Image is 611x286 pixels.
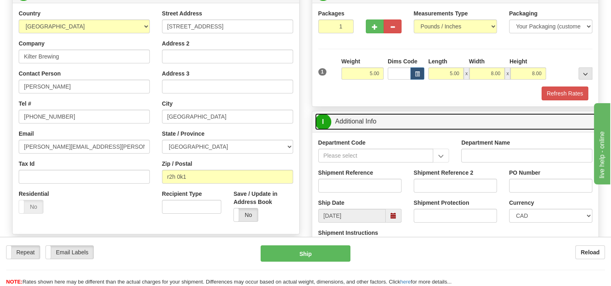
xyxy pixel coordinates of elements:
a: here [400,279,411,285]
label: No [234,208,258,221]
label: Currency [509,199,534,207]
div: live help - online [6,5,75,15]
label: Packages [318,9,345,17]
label: Ship Date [318,199,345,207]
a: IAdditional Info [315,113,596,130]
label: Zip / Postal [162,160,192,168]
label: Recipient Type [162,190,202,198]
input: Enter a location [162,19,293,33]
label: Repeat [6,246,40,259]
label: Width [469,57,485,65]
span: NOTE: [6,279,22,285]
label: Tel # [19,100,31,108]
iframe: chat widget [592,102,610,184]
label: Dims Code [388,57,417,65]
label: Shipment Protection [414,199,469,207]
label: Country [19,9,41,17]
span: x [464,67,469,80]
label: Email Labels [46,246,93,259]
label: Save / Update in Address Book [233,190,293,206]
button: Ship [261,245,350,262]
label: Street Address [162,9,202,17]
b: Reload [581,249,600,256]
label: Weight [341,57,360,65]
label: Measurements Type [414,9,468,17]
label: Address 3 [162,69,190,78]
label: Address 2 [162,39,190,48]
label: Department Name [461,139,510,147]
label: Length [428,57,447,65]
label: No [19,200,43,213]
label: Shipment Reference [318,169,373,177]
label: Tax Id [19,160,35,168]
label: Shipment Reference 2 [414,169,473,177]
label: PO Number [509,169,540,177]
span: x [505,67,510,80]
label: Packaging [509,9,538,17]
div: ... [579,67,592,80]
label: Department Code [318,139,366,147]
span: 1 [318,68,327,76]
label: Company [19,39,45,48]
button: Reload [575,245,605,259]
label: Shipment Instructions [318,229,378,237]
label: State / Province [162,130,205,138]
label: City [162,100,173,108]
label: Residential [19,190,49,198]
label: Email [19,130,34,138]
label: Contact Person [19,69,60,78]
button: Refresh Rates [542,87,588,100]
span: I [315,114,331,130]
input: Please select [318,149,434,162]
label: Height [510,57,527,65]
